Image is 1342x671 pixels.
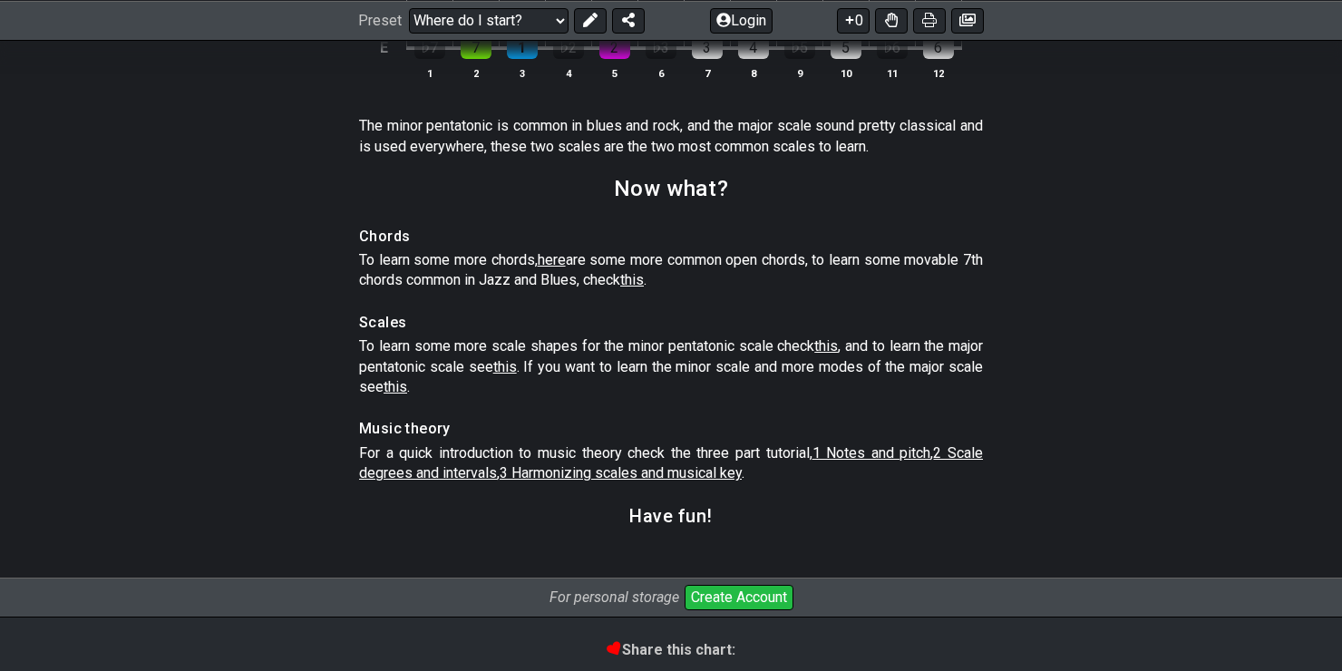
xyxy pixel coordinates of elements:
[359,250,983,291] p: To learn some more chords, are some more common open chords, to learn some movable 7th chords com...
[612,7,645,33] button: Share Preset
[359,419,983,439] h4: Music theory
[814,337,838,355] span: this
[951,7,984,33] button: Create image
[637,63,684,83] th: 6
[784,35,815,59] div: ♭5
[738,35,769,59] div: 4
[875,7,908,33] button: Toggle Dexterity for all fretkits
[452,63,499,83] th: 2
[538,251,566,268] span: here
[553,35,584,59] div: ♭2
[549,588,679,606] i: For personal storage
[684,63,730,83] th: 7
[915,63,961,83] th: 12
[776,63,822,83] th: 9
[359,336,983,397] p: To learn some more scale shapes for the minor pentatonic scale check , and to learn the major pen...
[406,63,452,83] th: 1
[359,443,983,484] p: For a quick introduction to music theory check the three part tutorial, , , .
[831,35,861,59] div: 5
[822,63,869,83] th: 10
[646,35,676,59] div: ♭3
[359,227,983,247] h4: Chords
[574,7,607,33] button: Edit Preset
[913,7,946,33] button: Print
[685,585,793,610] button: Create Account
[812,444,931,462] span: 1 Notes and pitch
[359,313,983,333] h4: Scales
[373,30,394,64] td: E
[507,35,538,59] div: 1
[620,271,644,288] span: this
[409,7,569,33] select: Preset
[692,35,723,59] div: 3
[629,506,713,526] h3: Have fun!
[358,12,402,29] span: Preset
[869,63,915,83] th: 11
[837,7,870,33] button: 0
[384,378,407,395] span: this
[493,358,517,375] span: this
[730,63,776,83] th: 8
[877,35,908,59] div: ♭6
[591,63,637,83] th: 5
[499,63,545,83] th: 3
[461,35,491,59] div: 7
[710,7,773,33] button: Login
[923,35,954,59] div: 6
[359,116,983,157] p: The minor pentatonic is common in blues and rock, and the major scale sound pretty classical and ...
[500,464,742,481] span: 3 Harmonizing scales and musical key
[545,63,591,83] th: 4
[608,641,735,658] b: Share this chart:
[599,35,630,59] div: 2
[414,35,445,59] div: ♭7
[614,179,728,199] h2: Now what?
